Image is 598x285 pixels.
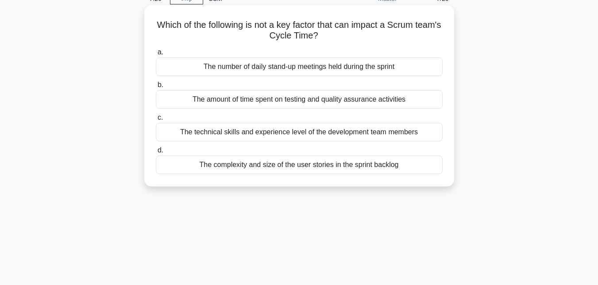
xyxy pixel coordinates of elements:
div: The number of daily stand-up meetings held during the sprint [156,57,443,76]
span: b. [158,81,163,88]
span: a. [158,48,163,56]
div: The technical skills and experience level of the development team members [156,123,443,141]
div: The amount of time spent on testing and quality assurance activities [156,90,443,109]
div: The complexity and size of the user stories in the sprint backlog [156,156,443,174]
h5: Which of the following is not a key factor that can impact a Scrum team's Cycle Time? [155,19,444,42]
span: c. [158,114,163,121]
span: d. [158,146,163,154]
